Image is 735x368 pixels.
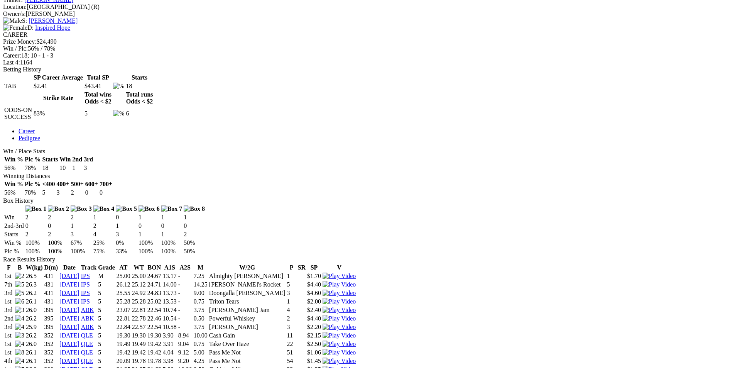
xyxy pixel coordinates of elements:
[81,332,93,339] a: QLE
[323,281,356,288] a: View replay
[85,189,98,197] td: 0
[125,82,153,90] td: 18
[4,222,24,230] td: 2nd-3rd
[19,135,40,141] a: Pedigree
[25,289,43,297] td: 26.2
[85,180,98,188] th: 600+
[183,222,205,230] td: 0
[59,290,79,296] a: [DATE]
[33,106,83,121] td: 83%
[3,45,732,52] div: 56% / 78%
[44,298,59,305] td: 431
[132,289,146,297] td: 24.92
[323,332,356,339] img: Play Video
[3,3,732,10] div: [GEOGRAPHIC_DATA] (R)
[56,180,70,188] th: 400+
[184,205,205,212] img: Box 8
[81,273,90,279] a: IPS
[307,306,321,314] td: $2.40
[81,298,90,305] a: IPS
[44,272,59,280] td: 431
[24,156,41,163] th: Plc %
[4,306,14,314] td: 3rd
[15,315,24,322] img: 4
[93,214,115,221] td: 1
[70,239,92,247] td: 67%
[3,59,732,66] div: 1164
[25,340,43,348] td: 26.0
[4,214,24,221] td: Win
[81,341,93,347] a: QLE
[147,323,162,331] td: 22.54
[287,315,297,322] td: 2
[3,197,732,204] div: Box History
[15,358,24,365] img: 4
[24,189,41,197] td: 78%
[116,289,131,297] td: 25.55
[15,298,24,305] img: 6
[161,205,182,212] img: Box 7
[33,91,83,105] th: Strike Rate
[59,273,79,279] a: [DATE]
[193,332,208,339] td: 10.00
[70,248,92,255] td: 100%
[161,239,183,247] td: 100%
[4,315,14,322] td: 2nd
[25,214,47,221] td: 2
[98,289,115,297] td: 5
[209,272,286,280] td: Almighty [PERSON_NAME]
[25,272,43,280] td: 26.5
[98,315,115,322] td: 5
[47,222,69,230] td: 0
[209,323,286,331] td: [PERSON_NAME]
[178,281,193,288] td: -
[323,290,356,297] img: Play Video
[162,306,177,314] td: 10.74
[19,128,35,134] a: Career
[132,272,146,280] td: 25.00
[25,239,47,247] td: 100%
[116,306,131,314] td: 23.07
[178,332,193,339] td: 8.94
[115,222,137,230] td: 1
[323,307,356,314] img: Play Video
[323,349,356,356] img: Play Video
[59,281,79,288] a: [DATE]
[193,298,208,305] td: 0.75
[4,164,24,172] td: 56%
[25,281,43,288] td: 26.3
[3,52,732,59] div: 18; 10 - 1 - 3
[25,222,47,230] td: 0
[193,272,208,280] td: 7.25
[113,110,124,117] img: %
[147,306,162,314] td: 22.54
[209,289,286,297] td: Doongalla [PERSON_NAME]
[15,290,24,297] img: 5
[3,52,21,59] span: Career:
[72,164,83,172] td: 1
[3,59,20,66] span: Last 4:
[83,164,93,172] td: 3
[15,281,24,288] img: 5
[178,264,193,271] th: A2S
[59,264,80,271] th: Date
[113,83,124,90] img: %
[323,358,356,365] img: Play Video
[84,106,112,121] td: 5
[84,82,112,90] td: $43.41
[44,289,59,297] td: 431
[25,231,47,238] td: 2
[25,323,43,331] td: 25.9
[209,332,286,339] td: Cash Gain
[162,315,177,322] td: 10.54
[70,222,92,230] td: 1
[161,222,183,230] td: 0
[44,332,59,339] td: 352
[162,298,177,305] td: 13.53
[287,281,297,288] td: 5
[193,264,208,271] th: M
[3,148,732,155] div: Win / Place Stats
[3,10,732,17] div: [PERSON_NAME]
[81,315,94,322] a: ABK
[323,273,356,279] a: View replay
